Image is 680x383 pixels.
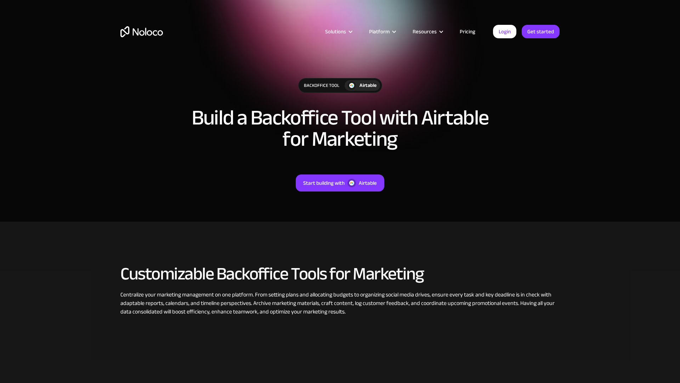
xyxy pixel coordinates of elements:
[493,25,516,38] a: Login
[451,27,484,36] a: Pricing
[413,27,437,36] div: Resources
[404,27,451,36] div: Resources
[369,27,390,36] div: Platform
[299,78,345,93] div: Backoffice Tool
[360,27,404,36] div: Platform
[120,26,163,37] a: home
[181,107,499,150] h1: Build a Backoffice Tool with Airtable for Marketing
[359,178,377,188] div: Airtable
[120,264,560,283] h2: Customizable Backoffice Tools for Marketing
[359,82,376,89] div: Airtable
[296,174,384,191] a: Start building withAirtable
[316,27,360,36] div: Solutions
[303,178,345,188] div: Start building with
[325,27,346,36] div: Solutions
[522,25,560,38] a: Get started
[120,290,560,316] div: Centralize your marketing management on one platform. From setting plans and allocating budgets t...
